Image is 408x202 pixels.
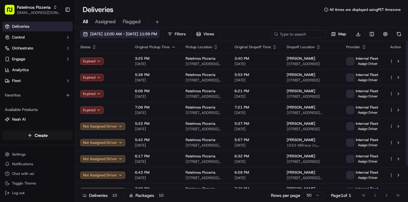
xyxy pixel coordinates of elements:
img: Joseph V. [6,104,16,114]
button: Chat with us! [2,169,73,178]
div: 💻 [51,135,56,140]
span: Patelmos Pizzeria [186,170,215,175]
button: Control [2,33,73,42]
span: 6:43 PM [135,170,176,175]
button: Patelmos Pizzeria [17,4,51,10]
span: Dropoff Location [287,45,315,49]
img: 1736555255976-a54dd68f-1ca7-489b-9aae-adbdc363a1c4 [6,58,17,68]
span: [DATE] [135,175,176,180]
span: Provider [346,45,360,49]
span: [DATE] [234,159,277,164]
span: Patelmos Pizzeria [186,154,215,159]
button: Patelmos Pizzeria[EMAIL_ADDRESS][DOMAIN_NAME] [2,2,62,17]
span: Patelmos Pizzeria [186,56,215,61]
div: 📗 [6,135,11,140]
span: [STREET_ADDRESS] [287,62,336,66]
span: Flagged [123,18,141,25]
button: Not Assigned Driver [80,172,125,179]
span: [STREET_ADDRESS][PERSON_NAME][PERSON_NAME] [186,127,225,131]
span: 5:38 PM [135,72,176,77]
div: Page 1 of 1 [331,192,351,198]
span: [PERSON_NAME] [287,105,315,110]
span: [DATE] [135,110,176,115]
span: 5:22 PM [135,121,176,126]
span: [STREET_ADDRESS] [287,94,336,99]
span: [STREET_ADDRESS][PERSON_NAME][PERSON_NAME] [186,62,225,66]
button: Expired [80,106,104,114]
img: 1736555255976-a54dd68f-1ca7-489b-9aae-adbdc363a1c4 [12,94,17,99]
span: Toggle Theme [12,181,36,186]
span: • [50,110,52,115]
span: Assign Driver [356,110,380,115]
span: 5:42 PM [135,137,176,142]
span: Patelmos Pizzeria [186,186,215,191]
span: Internal Fleet [356,154,378,159]
span: [DATE] 12:00 AM - [DATE] 11:59 PM [90,31,157,37]
span: [DATE] [135,62,176,66]
button: Filters [165,30,188,38]
button: Expired [80,74,104,81]
span: Deliveries [12,24,29,29]
span: [STREET_ADDRESS][PERSON_NAME][PERSON_NAME] [186,159,225,164]
span: Chat with us! [12,171,34,176]
span: 5:53 PM [234,72,277,77]
div: Start new chat [27,58,99,64]
button: Fleet [2,76,73,86]
span: [PERSON_NAME] [287,89,315,93]
button: Start new chat [103,59,110,67]
span: [STREET_ADDRESS] [287,127,336,131]
span: [STREET_ADDRESS][PERSON_NAME] [287,110,336,115]
span: Pylon [60,150,73,154]
span: [DATE] [135,78,176,83]
span: [DATE] [234,175,277,180]
span: [PERSON_NAME] [19,110,49,115]
img: 1736555255976-a54dd68f-1ca7-489b-9aae-adbdc363a1c4 [12,110,17,115]
div: Packages [129,192,166,198]
span: Internal Fleet [356,56,378,61]
a: Nash AI [5,117,70,122]
span: Assign Driver [356,126,380,131]
span: [DATE] [135,94,176,99]
span: [PERSON_NAME] [287,56,315,61]
span: [PERSON_NAME] [287,137,315,142]
img: Nash [6,6,18,18]
span: Internal Fleet [356,170,378,175]
span: Patelmos Pizzeria [186,137,215,142]
span: Original Dropoff Time [234,45,271,49]
span: Status [80,45,91,49]
span: [EMAIL_ADDRESS][DOMAIN_NAME] [17,10,60,15]
span: 7:06 PM [135,105,176,110]
span: 7:20 PM [234,186,277,191]
span: • [50,93,52,98]
a: Deliveries [2,22,73,31]
span: 7:21 PM [234,105,277,110]
button: [DATE] 12:00 AM - [DATE] 11:59 PM [80,30,160,38]
span: [STREET_ADDRESS][PERSON_NAME][PERSON_NAME] [186,110,225,115]
span: [PERSON_NAME] [287,170,315,175]
div: 10 [110,193,119,198]
span: 6:21 PM [234,89,277,93]
button: Settings [2,150,73,159]
button: Log out [2,189,73,197]
span: [DATE] [234,78,277,83]
button: Not Assigned Driver [80,139,125,146]
span: 6:17 PM [135,154,176,159]
span: [DATE] [53,110,66,115]
span: Assign Driver [356,142,380,148]
span: [DATE] [135,159,176,164]
input: Got a question? Start typing here... [16,39,109,45]
span: [PERSON_NAME] [287,121,315,126]
span: [DATE] [234,62,277,66]
button: Nash AI [2,115,73,124]
div: Available Products [2,105,73,115]
span: Assign Driver [356,159,380,164]
span: Internal Fleet [356,105,378,110]
span: [DATE] [234,110,277,115]
span: Filters [175,31,186,37]
input: Type to search [272,30,326,38]
button: Engage [2,54,73,64]
span: Map [338,31,346,37]
span: [PERSON_NAME] [287,186,315,191]
button: Not Assigned Driver [80,188,125,195]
